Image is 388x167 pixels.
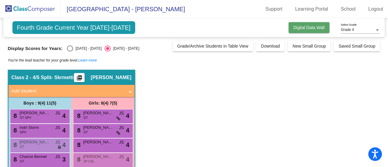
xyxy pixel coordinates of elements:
[73,46,102,51] div: [DATE] - [DATE]
[67,45,139,52] mat-radio-group: Select an option
[76,156,81,163] span: 8
[12,21,135,34] span: Fourth Grade Current Year [DATE]-[DATE]
[12,142,17,148] span: 8
[8,97,72,109] div: Boys : 9(4) 11(5)
[119,110,124,116] span: JS
[83,154,114,160] span: [PERSON_NAME]
[8,58,97,62] i: You're the lead teacher for your grade level.
[84,115,88,120] span: GT
[62,140,65,149] span: 4
[83,110,114,116] span: [PERSON_NAME]
[334,41,380,52] button: Saved Small Group
[76,142,81,148] span: 8
[76,75,83,83] mat-icon: picture_as_pdf
[74,73,85,82] button: Print Students Details
[12,127,17,134] span: 8
[119,125,124,131] span: JS
[62,111,65,120] span: 4
[363,4,388,14] a: Logout
[336,4,360,14] a: School
[20,159,24,164] span: GT
[20,110,50,116] span: [PERSON_NAME]
[83,139,114,145] span: [PERSON_NAME]
[12,156,17,163] span: 8
[289,22,329,33] button: Digital Data Wall
[20,139,50,145] span: [PERSON_NAME]
[55,110,60,116] span: JS
[20,115,32,120] span: GT GPV
[20,125,50,131] span: Indri Storm
[126,111,129,120] span: 4
[83,125,114,131] span: [PERSON_NAME]
[84,130,88,135] span: GT
[126,126,129,135] span: 4
[51,75,74,81] span: - Skrmetti
[20,154,50,160] span: Chance Bennet
[12,75,52,81] span: Class 2 - 4/5 Split
[111,46,139,51] div: [DATE] - [DATE]
[76,112,81,119] span: 8
[57,145,62,150] span: lock
[8,85,135,97] mat-expansion-panel-header: Add Student
[76,127,81,134] span: 8
[290,4,333,14] a: Learning Portal
[177,44,249,48] span: Grade/Archive Students in Table View
[261,44,280,48] span: Download
[91,75,131,81] span: [PERSON_NAME]
[339,44,375,48] span: Saved Small Group
[55,125,60,131] span: JS
[20,145,24,149] span: GT
[341,28,354,32] span: Grade 4
[20,130,26,135] span: GPV
[55,139,60,145] span: JS
[288,41,331,52] button: New Small Group
[293,44,326,48] span: New Small Group
[261,4,287,14] a: Support
[62,155,65,164] span: 3
[12,88,124,95] mat-panel-title: Add Student
[84,159,94,164] span: SP CSL
[12,112,17,119] span: 8
[61,4,185,14] span: [GEOGRAPHIC_DATA] - [PERSON_NAME]
[8,46,63,51] span: Display Scores for Years:
[172,41,253,52] button: Grade/Archive Students in Table View
[119,154,124,160] span: JS
[119,139,124,145] span: JS
[55,154,60,160] span: JS
[126,140,129,149] span: 4
[293,25,325,30] span: Digital Data Wall
[78,58,97,62] a: Learn more
[256,41,285,52] button: Download
[72,97,135,109] div: Girls: 8(4) 7(5)
[126,155,129,164] span: 4
[62,126,65,135] span: 4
